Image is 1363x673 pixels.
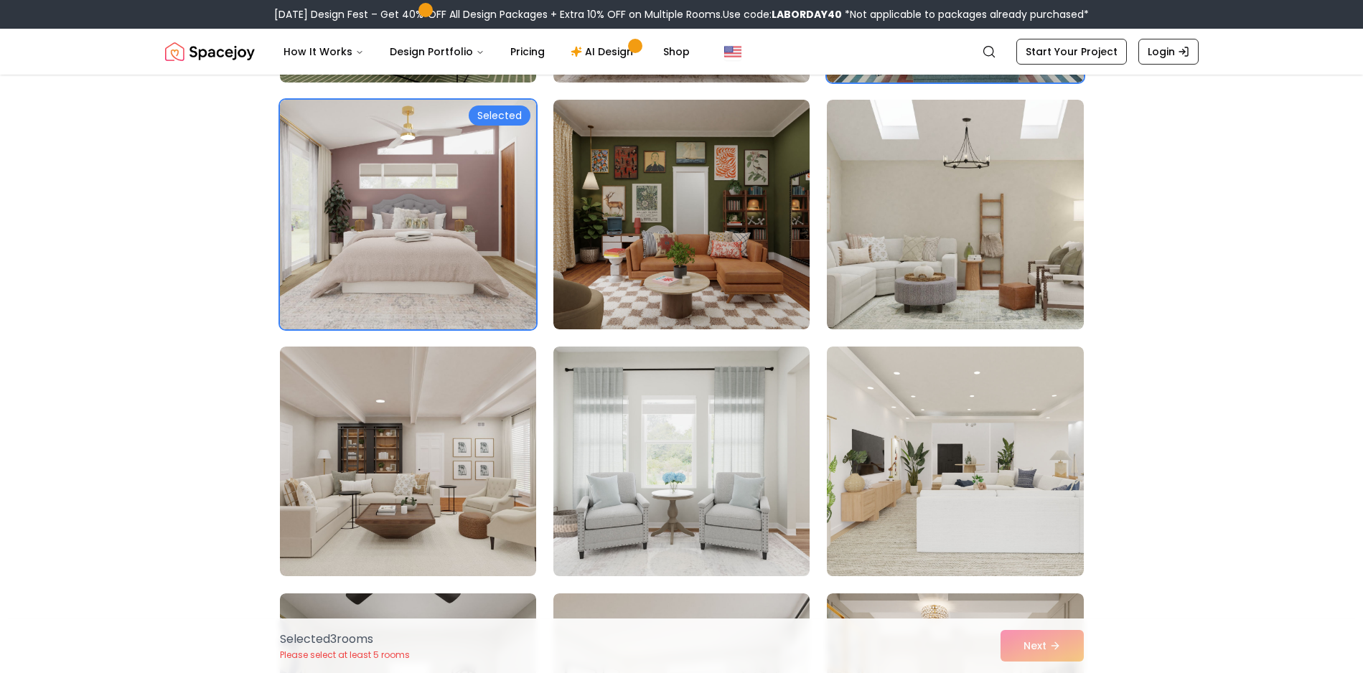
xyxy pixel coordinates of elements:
[842,7,1089,22] span: *Not applicable to packages already purchased*
[165,37,255,66] a: Spacejoy
[280,631,410,648] p: Selected 3 room s
[1016,39,1127,65] a: Start Your Project
[280,649,410,661] p: Please select at least 5 rooms
[499,37,556,66] a: Pricing
[165,37,255,66] img: Spacejoy Logo
[272,37,701,66] nav: Main
[652,37,701,66] a: Shop
[1138,39,1199,65] a: Login
[827,347,1083,576] img: Room room-72
[772,7,842,22] b: LABORDAY40
[165,29,1199,75] nav: Global
[723,7,842,22] span: Use code:
[378,37,496,66] button: Design Portfolio
[469,105,530,126] div: Selected
[280,347,536,576] img: Room room-70
[553,100,810,329] img: Room room-68
[559,37,649,66] a: AI Design
[272,37,375,66] button: How It Works
[553,347,810,576] img: Room room-71
[724,43,741,60] img: United States
[827,100,1083,329] img: Room room-69
[274,7,1089,22] div: [DATE] Design Fest – Get 40% OFF All Design Packages + Extra 10% OFF on Multiple Rooms.
[280,100,536,329] img: Room room-67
